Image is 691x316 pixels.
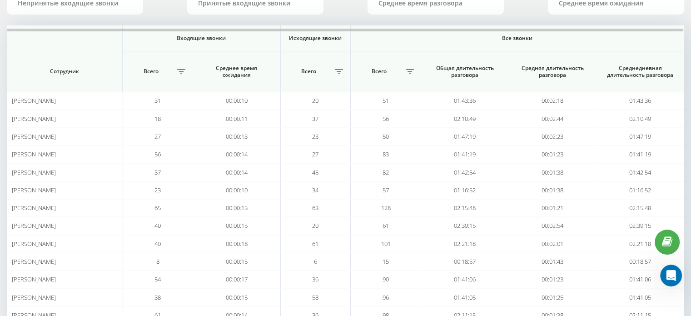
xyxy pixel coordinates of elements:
td: 00:00:18 [193,235,280,253]
td: 00:00:10 [193,92,280,110]
span: Главная [16,235,44,241]
td: 01:41:19 [597,145,684,163]
td: 00:18:57 [597,253,684,271]
div: • 3 нед. назад [58,176,104,185]
span: 34 [312,186,318,194]
div: Olena [32,108,51,118]
td: 01:47:19 [421,128,509,145]
td: 01:16:52 [421,181,509,199]
td: 00:02:44 [509,110,597,127]
td: 00:00:15 [193,253,280,271]
img: Profile image for Olga [10,133,29,151]
span: [PERSON_NAME] [12,150,56,158]
td: 00:00:13 [193,128,280,145]
td: 01:41:05 [597,288,684,306]
span: [PERSON_NAME] [12,240,56,248]
td: 00:00:15 [193,288,280,306]
span: Чат [85,235,98,241]
td: 00:01:43 [509,253,597,271]
td: 00:02:23 [509,128,597,145]
td: 01:42:54 [421,163,509,181]
span: Оцініть бесіду [32,32,80,40]
td: 00:18:57 [421,253,509,271]
td: 01:16:52 [597,181,684,199]
span: Всего [127,68,175,75]
span: 90 [383,275,389,283]
td: 00:01:23 [509,145,597,163]
span: 63 [312,204,318,212]
td: 00:01:23 [509,271,597,288]
span: 18 [154,115,161,123]
img: Profile image for Oleksandr [10,200,29,218]
div: • 2 нед. назад [87,142,133,151]
span: 40 [154,221,161,230]
td: 00:00:10 [193,181,280,199]
td: 00:00:17 [193,271,280,288]
span: Всего [285,68,333,75]
span: Всего [355,68,403,75]
span: 37 [312,115,318,123]
div: Eugene [32,176,56,185]
span: Оцініть бесіду [32,66,80,73]
td: 02:10:49 [421,110,509,127]
span: Входящие звонки [134,35,268,42]
span: 56 [154,150,161,158]
td: 00:02:01 [509,235,597,253]
span: Все звонки [372,35,663,42]
span: [PERSON_NAME] [12,115,56,123]
div: [PERSON_NAME] [32,142,85,151]
span: 65 [154,204,161,212]
span: 54 [154,275,161,283]
span: 27 [312,150,318,158]
span: 20 [312,96,318,105]
td: 01:43:36 [421,92,509,110]
span: [PERSON_NAME] [12,293,56,301]
td: 02:15:48 [597,199,684,217]
td: 01:41:06 [597,271,684,288]
td: 01:41:05 [421,288,509,306]
button: Отправить сообщение [35,184,147,202]
span: 57 [383,186,389,194]
div: Oleksandr [32,209,65,219]
td: 02:10:49 [597,110,684,127]
td: 00:01:25 [509,288,597,306]
span: 58 [312,293,318,301]
span: [PERSON_NAME] [12,186,56,194]
span: Помощь [138,235,165,241]
div: Закрыть [159,4,176,20]
div: • 3 нед. назад [66,209,112,219]
span: 50 [383,132,389,140]
td: 00:01:38 [509,163,597,181]
td: 00:00:14 [193,145,280,163]
td: 02:39:15 [597,217,684,235]
td: 00:00:13 [193,199,280,217]
span: Среднедневная длительность разговора [605,65,675,79]
span: 8 [156,257,159,266]
td: 00:02:54 [509,217,597,235]
span: 37 [154,168,161,176]
span: 23 [154,186,161,194]
span: 51 [383,96,389,105]
span: Исходящие звонки [288,35,343,42]
td: 02:21:18 [421,235,509,253]
div: Oleksandr [32,41,65,50]
span: 40 [154,240,161,248]
span: 101 [381,240,391,248]
td: 00:02:18 [509,92,597,110]
span: Среднее время ожидания [201,65,272,79]
span: [PERSON_NAME] [12,257,56,266]
span: [PERSON_NAME] [12,275,56,283]
span: 27 [154,132,161,140]
span: 45 [312,168,318,176]
td: 01:42:54 [597,163,684,181]
td: 01:47:19 [597,128,684,145]
td: 01:41:06 [421,271,509,288]
td: 01:41:19 [421,145,509,163]
h1: Чат [81,4,102,20]
iframe: Intercom live chat [660,265,682,286]
span: [PERSON_NAME] [12,132,56,140]
td: 00:01:38 [509,181,597,199]
span: 128 [381,204,391,212]
span: Средняя длительность разговора [517,65,588,79]
span: Сотрудник [17,68,113,75]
